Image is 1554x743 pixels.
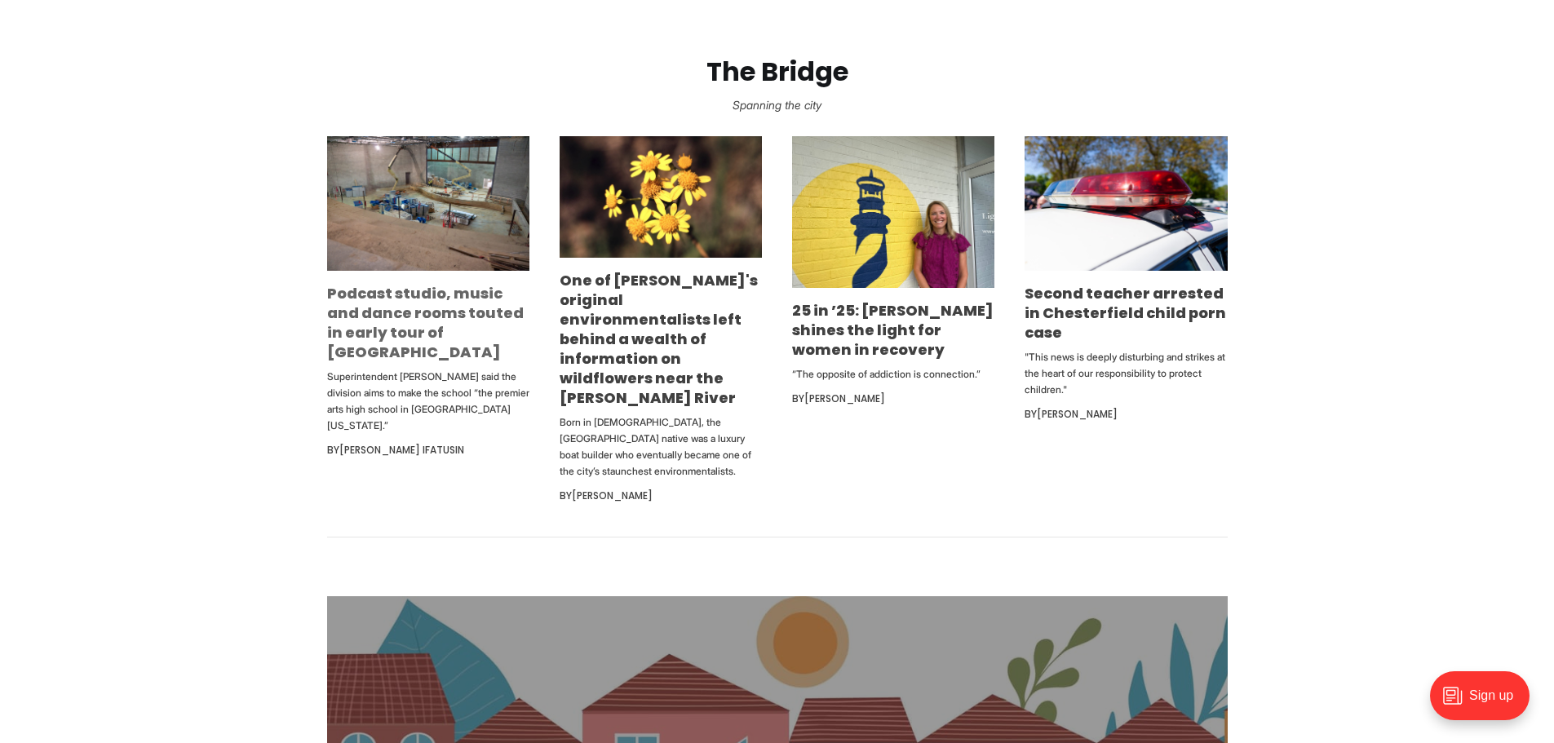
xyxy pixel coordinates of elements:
img: One of Richmond's original environmentalists left behind a wealth of information on wildflowers n... [560,136,762,259]
a: Podcast studio, music and dance rooms touted in early tour of [GEOGRAPHIC_DATA] [327,283,524,362]
a: Second teacher arrested in Chesterfield child porn case [1025,283,1226,343]
div: By [327,440,529,460]
p: Superintendent [PERSON_NAME] said the division aims to make the school “the premier arts high sch... [327,369,529,434]
p: Spanning the city [26,94,1528,117]
a: [PERSON_NAME] [1037,407,1118,421]
h2: The Bridge [26,57,1528,87]
iframe: portal-trigger [1416,663,1554,743]
div: By [1025,405,1227,424]
a: [PERSON_NAME] Ifatusin [339,443,464,457]
div: By [560,486,762,506]
p: "This news is deeply disturbing and strikes at the heart of our responsibility to protect children." [1025,349,1227,398]
img: Second teacher arrested in Chesterfield child porn case [1025,136,1227,271]
p: Born in [DEMOGRAPHIC_DATA], the [GEOGRAPHIC_DATA] native was a luxury boat builder who eventually... [560,414,762,480]
a: [PERSON_NAME] [572,489,653,502]
div: By [792,389,994,409]
img: Podcast studio, music and dance rooms touted in early tour of new Richmond high school [327,136,529,272]
a: One of [PERSON_NAME]'s original environmentalists left behind a wealth of information on wildflow... [560,270,758,408]
img: 25 in ’25: Emily DuBose shines the light for women in recovery [792,136,994,288]
a: [PERSON_NAME] [804,391,885,405]
a: 25 in ’25: [PERSON_NAME] shines the light for women in recovery [792,300,994,360]
p: “The opposite of addiction is connection.” [792,366,994,383]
